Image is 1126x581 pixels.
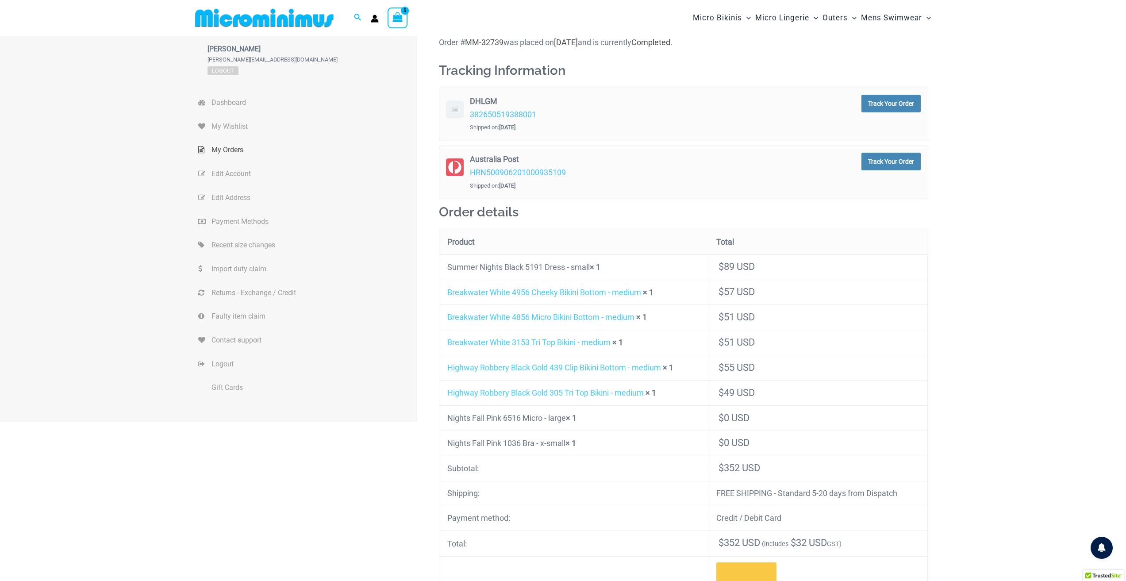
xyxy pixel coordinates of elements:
span: $ [791,537,796,548]
a: My Orders [198,138,417,162]
span: Mens Swimwear [861,7,922,29]
bdi: 89 USD [719,261,755,272]
a: Highway Robbery Black Gold 439 Clip Bikini Bottom - medium [447,363,661,372]
span: Menu Toggle [922,7,931,29]
td: Credit / Debit Card [708,506,927,531]
a: Recent size changes [198,233,417,257]
a: Breakwater White 3153 Tri Top Bikini - medium [447,338,611,347]
strong: [DATE] [499,182,515,189]
span: Gift Cards [211,381,415,394]
img: MM SHOP LOGO FLAT [192,8,337,28]
a: Mens SwimwearMenu ToggleMenu Toggle [859,4,933,31]
a: Track Your Order [861,153,921,170]
a: Returns - Exchange / Credit [198,281,417,305]
strong: DHLGM [470,95,752,108]
strong: × 1 [636,312,647,322]
strong: Australia Post [470,153,752,166]
span: $ [719,362,724,373]
span: My Orders [211,143,415,157]
a: Edit Account [198,162,417,186]
a: View Shopping Cart, 5 items [388,8,408,28]
img: australia-post.png [446,158,464,176]
small: (includes GST) [762,540,842,548]
span: $ [719,337,724,348]
a: Dashboard [198,91,417,115]
span: [PERSON_NAME] [208,45,338,53]
mark: [DATE] [554,38,578,47]
td: Nights Fall Pink 6516 Micro - large [439,405,708,431]
p: Order # was placed on and is currently . [439,36,928,49]
a: Track Your Order [861,95,921,112]
span: Recent size changes [211,239,415,252]
a: Payment Methods [198,210,417,234]
a: My Wishlist [198,115,417,139]
span: Menu Toggle [742,7,751,29]
a: 382650519388001 [470,110,536,119]
span: Micro Bikinis [693,7,742,29]
a: Contact support [198,328,417,352]
bdi: 49 USD [719,387,755,398]
span: My Wishlist [211,120,415,133]
span: Import duty claim [211,262,415,276]
span: Edit Address [211,191,415,204]
a: HRN500906201000935109 [470,168,566,177]
td: FREE SHIPPING - Standard 5-20 days from Dispatch [708,481,927,506]
bdi: 0 USD [719,437,749,448]
span: Contact support [211,334,415,347]
span: $ [719,387,724,398]
a: Breakwater White 4956 Cheeky Bikini Bottom - medium [447,288,641,297]
a: OutersMenu ToggleMenu Toggle [820,4,859,31]
span: Edit Account [211,167,415,181]
bdi: 51 USD [719,337,755,348]
span: $ [719,261,724,272]
span: Dashboard [211,96,415,109]
a: Breakwater White 4856 Micro Bikini Bottom - medium [447,312,634,322]
strong: × 1 [643,288,653,297]
span: Returns - Exchange / Credit [211,286,415,300]
mark: Completed [631,38,670,47]
a: Micro LingerieMenu ToggleMenu Toggle [753,4,820,31]
strong: × 1 [646,388,656,397]
span: Micro Lingerie [755,7,809,29]
a: Logout [198,352,417,376]
span: 352 USD [719,462,760,473]
a: Logout [208,66,238,75]
a: Faulty item claim [198,304,417,328]
bdi: 57 USD [719,286,755,297]
span: 352 USD [719,537,760,548]
strong: × 1 [566,413,576,423]
strong: [DATE] [499,124,515,131]
span: $ [719,537,724,548]
bdi: 0 USD [719,412,749,423]
bdi: 51 USD [719,312,755,323]
div: Shipped on: [470,121,754,134]
th: Payment method: [439,506,708,531]
th: Total [708,230,927,254]
span: $ [719,412,724,423]
strong: × 1 [565,439,576,448]
span: 32 USD [791,537,827,548]
th: Shipping: [439,481,708,506]
bdi: 55 USD [719,362,755,373]
strong: × 1 [663,363,673,372]
a: Account icon link [371,15,379,23]
a: Micro BikinisMenu ToggleMenu Toggle [691,4,753,31]
span: Faulty item claim [211,310,415,323]
span: Menu Toggle [848,7,857,29]
span: $ [719,437,724,448]
div: Shipped on: [470,179,754,192]
h2: Order details [439,204,928,220]
span: Menu Toggle [809,7,818,29]
span: $ [719,286,724,297]
td: Summer Nights Black 5191 Dress - small [439,254,708,280]
a: Gift Cards [198,376,417,400]
th: Subtotal: [439,456,708,481]
span: Logout [211,358,415,371]
strong: × 1 [590,262,600,272]
h2: Tracking Information [439,62,928,79]
img: icon-default.png [446,100,464,118]
a: Import duty claim [198,257,417,281]
a: Search icon link [354,12,362,23]
nav: Site Navigation [689,3,935,33]
span: $ [719,312,724,323]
